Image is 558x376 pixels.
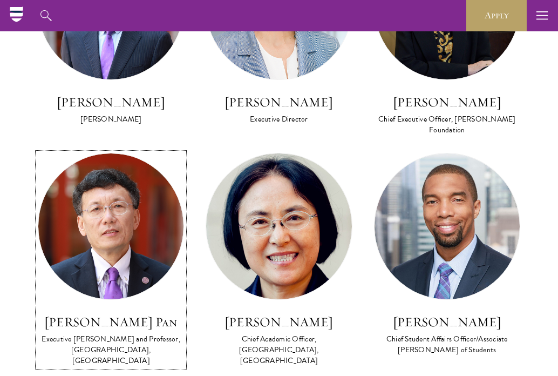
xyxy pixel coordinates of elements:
[206,334,352,366] div: Chief Academic Officer, [GEOGRAPHIC_DATA], [GEOGRAPHIC_DATA]
[374,313,520,331] h3: [PERSON_NAME]
[206,313,352,331] h3: [PERSON_NAME]
[374,114,520,136] div: Chief Executive Officer, [PERSON_NAME] Foundation
[206,93,352,111] h3: [PERSON_NAME]
[374,93,520,111] h3: [PERSON_NAME]
[206,153,352,367] a: [PERSON_NAME] Chief Academic Officer, [GEOGRAPHIC_DATA], [GEOGRAPHIC_DATA]
[374,334,520,355] div: Chief Student Affairs Officer/Associate [PERSON_NAME] of Students
[38,93,184,111] h3: [PERSON_NAME]
[374,153,520,356] a: [PERSON_NAME] Chief Student Affairs Officer/Associate [PERSON_NAME] of Students
[38,114,184,125] div: [PERSON_NAME]
[206,114,352,125] div: Executive Director
[38,153,184,367] a: [PERSON_NAME] Pan Executive [PERSON_NAME] and Professor, [GEOGRAPHIC_DATA], [GEOGRAPHIC_DATA]
[38,313,184,331] h3: [PERSON_NAME] Pan
[38,334,184,366] div: Executive [PERSON_NAME] and Professor, [GEOGRAPHIC_DATA], [GEOGRAPHIC_DATA]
